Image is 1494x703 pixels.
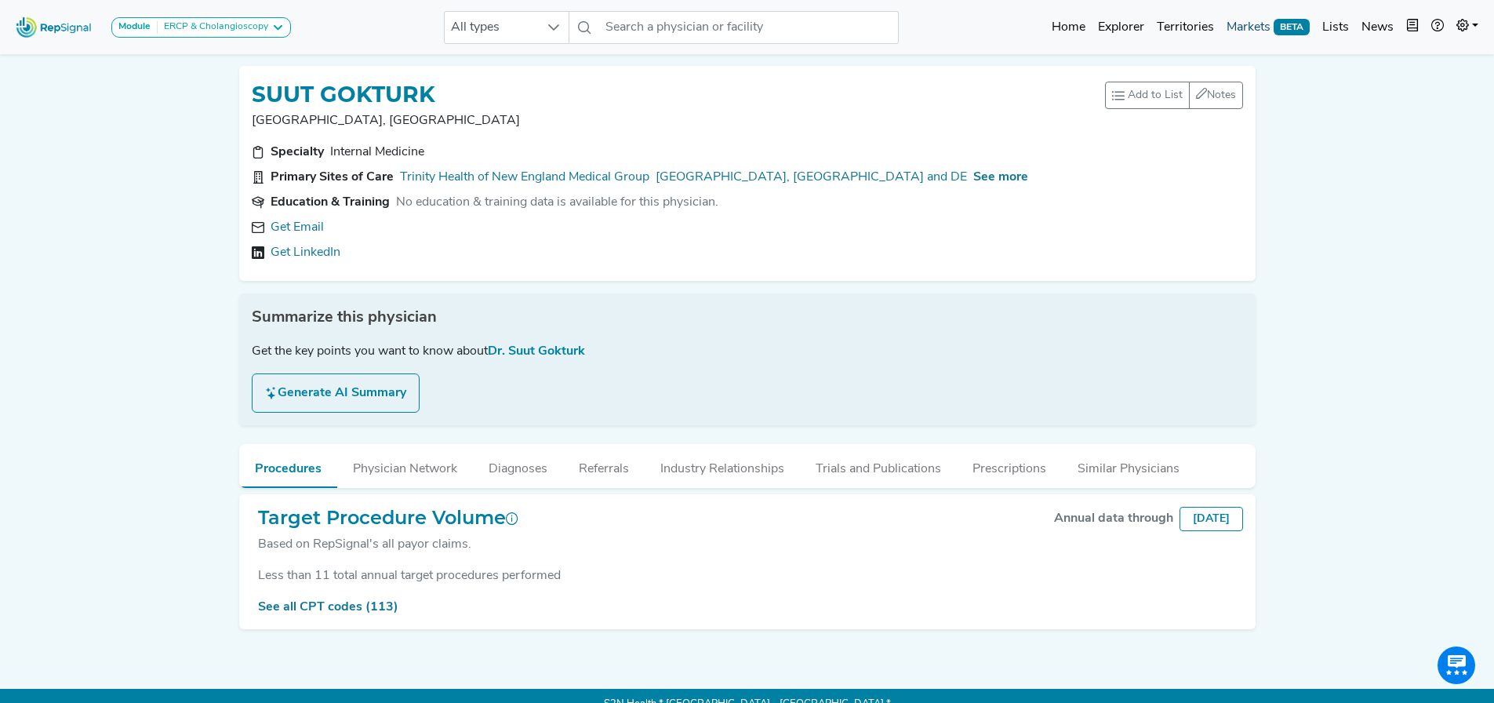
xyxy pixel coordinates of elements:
[252,82,435,108] h1: SUUT GOKTURK
[488,345,585,358] span: Dr. Suut Gokturk
[111,17,291,38] button: ModuleERCP & Cholangioscopy
[1189,82,1243,109] button: Notes
[258,535,518,554] div: Based on RepSignal's all payor claims.
[1207,89,1236,101] span: Notes
[400,168,649,187] a: Trinity Health of New England Medical Group
[271,168,394,187] div: Primary Sites of Care
[800,444,957,486] button: Trials and Publications
[599,11,899,44] input: Search a physician or facility
[1355,12,1400,43] a: News
[1220,12,1316,43] a: MarketsBETA
[239,444,337,488] button: Procedures
[1316,12,1355,43] a: Lists
[396,193,718,212] div: No education & training data is available for this physician.
[1180,507,1243,531] div: [DATE]
[1062,444,1195,486] button: Similar Physicians
[252,373,420,413] button: Generate AI Summary
[1400,12,1425,43] button: Intel Book
[158,21,268,34] div: ERCP & Cholangioscopy
[271,243,340,262] a: Get LinkedIn
[1105,82,1190,109] button: Add to List
[645,444,800,486] button: Industry Relationships
[258,507,518,530] h2: Target Procedure Volume
[337,444,473,486] button: Physician Network
[1105,82,1243,109] div: toolbar
[271,193,390,212] div: Education & Training
[1092,12,1150,43] a: Explorer
[271,143,324,162] div: Specialty
[252,111,1105,130] p: [GEOGRAPHIC_DATA], [GEOGRAPHIC_DATA]
[252,306,437,330] span: Summarize this physician
[1054,509,1173,528] div: Annual data through
[445,12,539,43] span: All types
[656,168,967,187] a: [GEOGRAPHIC_DATA], [GEOGRAPHIC_DATA] and DE
[957,444,1062,486] button: Prescriptions
[1128,87,1183,104] span: Add to List
[252,566,1243,585] div: Less than 11 total annual target procedures performed
[330,143,424,162] div: Internal Medicine
[258,601,398,614] a: See all CPT codes (113)
[1045,12,1092,43] a: Home
[563,444,645,486] button: Referrals
[1274,19,1310,35] span: BETA
[1150,12,1220,43] a: Territories
[271,218,324,237] a: Get Email
[252,342,1243,361] div: Get the key points you want to know about
[118,22,151,31] strong: Module
[973,171,1028,184] span: See more
[473,444,563,486] button: Diagnoses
